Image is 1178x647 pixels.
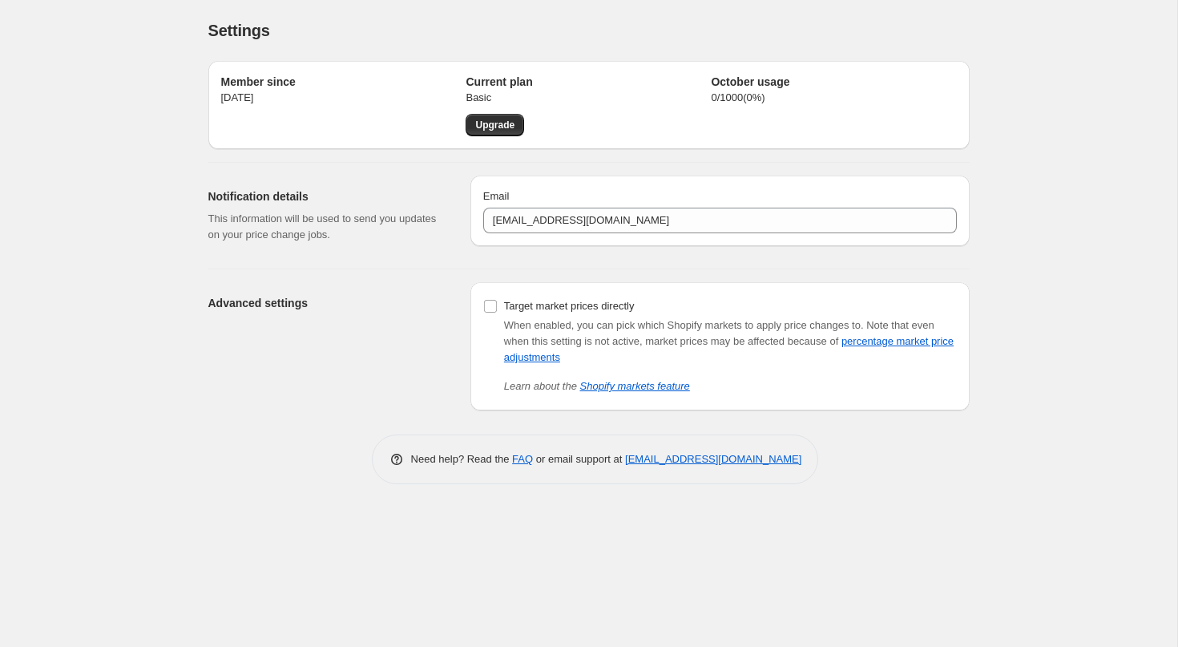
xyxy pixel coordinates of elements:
[208,295,445,311] h2: Advanced settings
[483,190,510,202] span: Email
[221,74,466,90] h2: Member since
[208,22,270,39] span: Settings
[504,380,690,392] i: Learn about the
[221,90,466,106] p: [DATE]
[512,453,533,465] a: FAQ
[533,453,625,465] span: or email support at
[625,453,801,465] a: [EMAIL_ADDRESS][DOMAIN_NAME]
[475,119,514,131] span: Upgrade
[208,188,445,204] h2: Notification details
[580,380,690,392] a: Shopify markets feature
[711,74,956,90] h2: October usage
[466,90,711,106] p: Basic
[208,211,445,243] p: This information will be used to send you updates on your price change jobs.
[504,319,954,363] span: Note that even when this setting is not active, market prices may be affected because of
[504,319,864,331] span: When enabled, you can pick which Shopify markets to apply price changes to.
[466,74,711,90] h2: Current plan
[411,453,513,465] span: Need help? Read the
[504,300,635,312] span: Target market prices directly
[711,90,956,106] p: 0 / 1000 ( 0 %)
[466,114,524,136] a: Upgrade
